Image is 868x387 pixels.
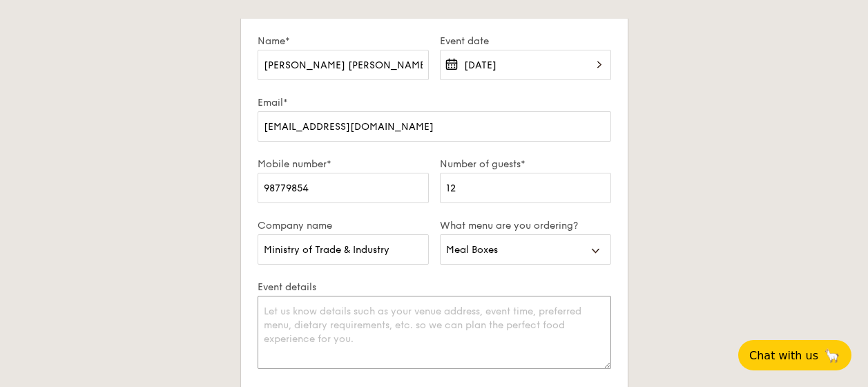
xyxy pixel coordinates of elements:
label: Company name [258,220,429,232]
label: Email* [258,97,611,108]
label: Mobile number* [258,158,429,170]
label: Event details [258,281,611,293]
span: 🦙 [824,348,840,364]
textarea: Let us know details such as your venue address, event time, preferred menu, dietary requirements,... [258,296,611,369]
label: Number of guests* [440,158,611,170]
span: Chat with us [749,349,818,362]
button: Chat with us🦙 [738,340,851,370]
label: Name* [258,35,429,47]
label: Event date [440,35,611,47]
label: What menu are you ordering? [440,220,611,232]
